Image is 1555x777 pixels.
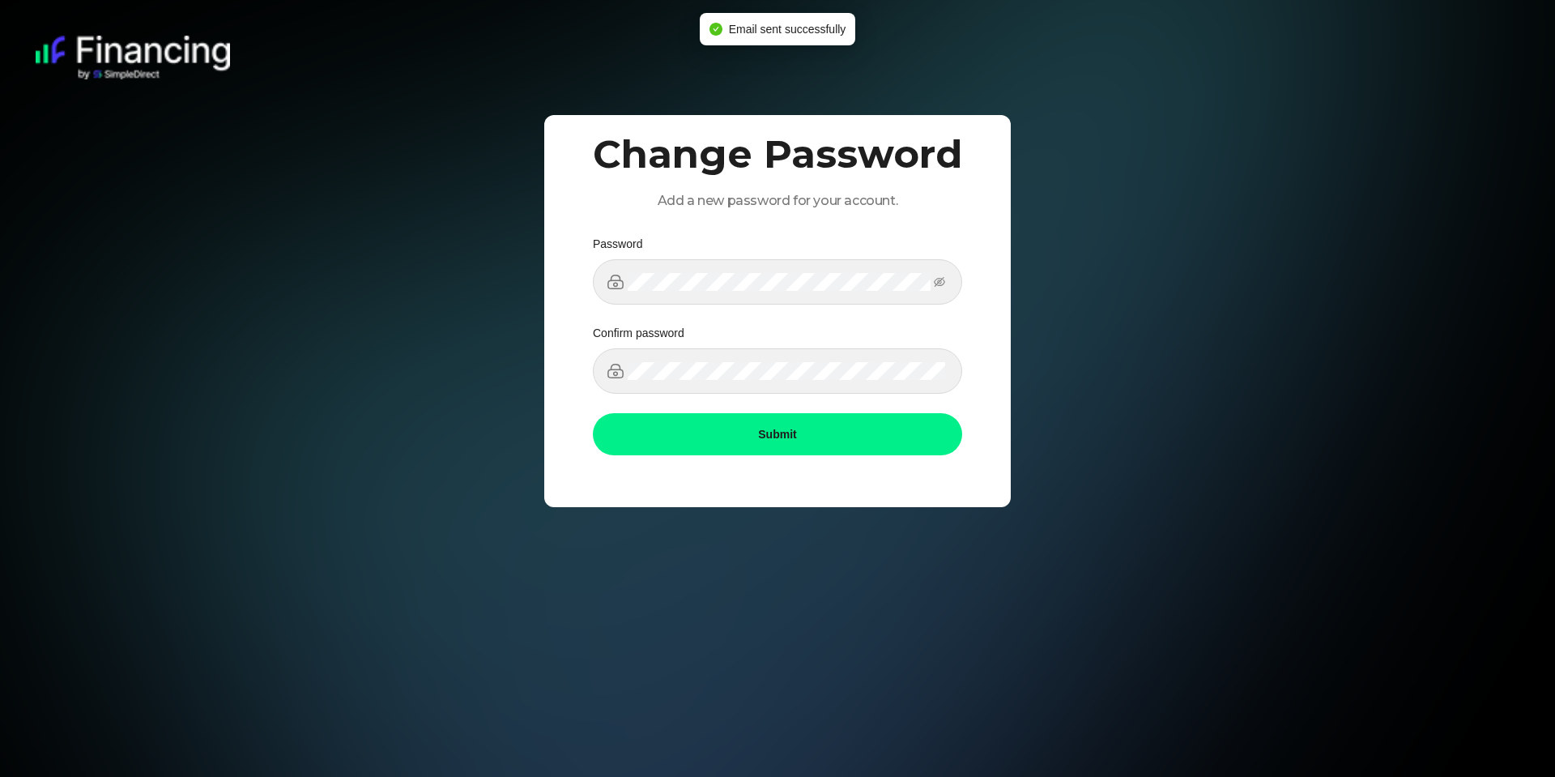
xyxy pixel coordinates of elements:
[709,23,722,36] span: check-circle
[934,276,945,288] span: eye-invisible
[593,235,654,253] label: Password
[593,134,962,173] h1: Change Password
[630,191,926,211] p: Add a new password for your account.
[593,324,696,342] label: Confirm password
[729,23,846,36] span: Email sent successfully
[593,413,962,455] button: Submit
